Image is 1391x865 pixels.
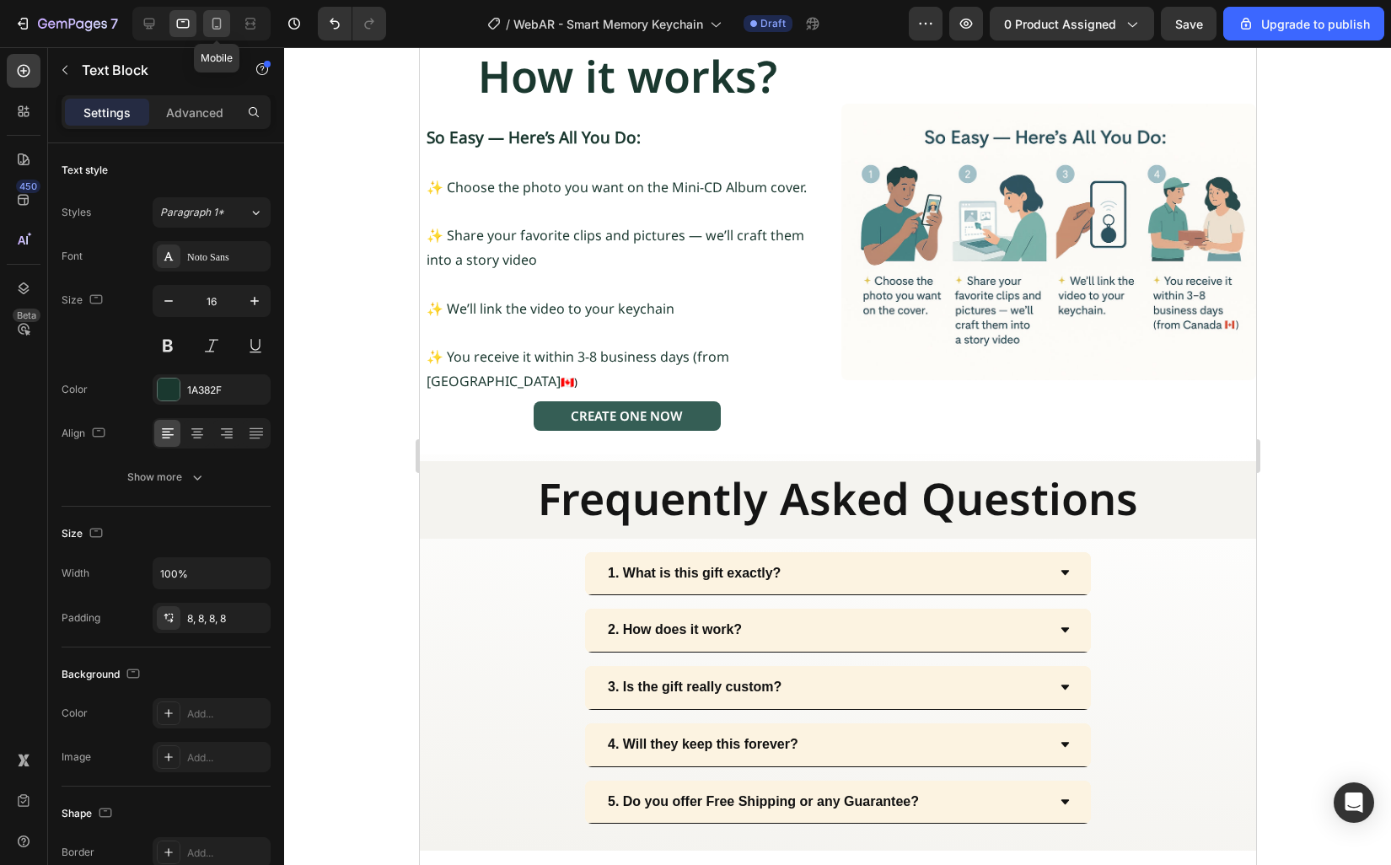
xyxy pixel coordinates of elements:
[153,558,270,588] input: Auto
[62,664,143,686] div: Background
[62,462,271,492] button: Show more
[62,706,88,721] div: Color
[7,79,221,101] strong: So Easy — Here’s All You Do:
[141,327,158,342] span: 🇨🇦)
[82,60,225,80] p: Text Block
[62,249,83,264] div: Font
[166,104,223,121] p: Advanced
[420,47,1256,865] iframe: Design area
[62,382,88,397] div: Color
[1334,782,1374,823] div: Open Intercom Messenger
[62,205,91,220] div: Styles
[62,422,109,445] div: Align
[990,7,1154,40] button: 0 product assigned
[83,104,131,121] p: Settings
[114,354,300,384] a: Create ONE now
[62,845,94,860] div: Border
[118,421,718,481] strong: Frequently Asked Questions
[187,250,266,265] div: Noto Sans
[151,361,263,378] p: Create ONE now
[62,523,106,545] div: Size
[1175,17,1203,31] span: Save
[760,16,786,31] span: Draft
[187,611,266,626] div: 8, 8, 8, 8
[422,56,836,333] img: gempages_553876699347944329-7cfe9e81-811c-4dfc-a0cd-6bccf53c06ec.jpg
[1223,7,1384,40] button: Upgrade to publish
[506,15,510,33] span: /
[153,197,271,228] button: Paragraph 1*
[62,749,91,765] div: Image
[187,383,266,398] div: 1A382F
[62,610,100,626] div: Padding
[7,7,126,40] button: 7
[188,747,499,761] strong: 5. Do you offer Free Shipping or any Guarantee?
[62,163,108,178] div: Text style
[16,180,40,193] div: 450
[188,575,322,589] strong: 2. How does it work?
[62,566,89,581] div: Width
[110,13,118,34] p: 7
[160,205,224,220] span: Paragraph 1*
[7,104,408,153] p: ✨ Choose the photo you want on the Mini-CD Album cover.
[513,15,703,33] span: WebAR - Smart Memory Keychain
[187,707,266,722] div: Add...
[187,750,266,766] div: Add...
[1238,15,1370,33] div: Upgrade to publish
[188,518,361,533] strong: 1. What is this gift exactly?
[7,176,408,225] p: ✨ Share your favorite clips and pictures — we’ll craft them into a story video
[1004,15,1116,33] span: 0 product assigned
[318,7,386,40] div: Undo/Redo
[62,803,115,825] div: Shape
[188,632,362,647] strong: 3. Is the gift really custom?
[7,250,408,274] p: ✨ We’ll link the video to your keychain
[13,309,40,322] div: Beta
[188,690,379,704] strong: 4. Will they keep this forever?
[1161,7,1216,40] button: Save
[187,846,266,861] div: Add...
[62,289,106,312] div: Size
[127,469,206,486] div: Show more
[7,298,408,347] p: ✨ You receive it within 3-8 business days (from [GEOGRAPHIC_DATA]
